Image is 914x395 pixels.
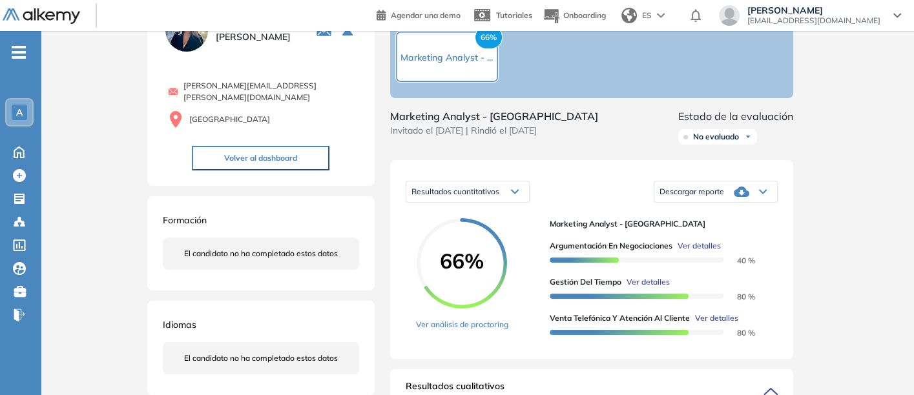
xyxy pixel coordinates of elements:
[550,312,690,324] span: Venta Telefónica y Atención al Cliente
[192,146,329,170] button: Volver al dashboard
[621,8,637,23] img: world
[390,108,598,124] span: Marketing Analyst - [GEOGRAPHIC_DATA]
[183,80,358,103] span: [PERSON_NAME][EMAIL_ADDRESS][PERSON_NAME][DOMAIN_NAME]
[678,240,721,252] span: Ver detalles
[563,10,606,20] span: Onboarding
[550,240,672,252] span: Argumentación en negociaciones
[657,13,665,18] img: arrow
[184,352,338,364] span: El candidato no ha completado estos datos
[416,319,508,330] a: Ver análisis de proctoring
[722,292,755,301] span: 80 %
[627,276,670,288] span: Ver detalles
[660,187,724,197] span: Descargar reporte
[163,214,207,226] span: Formación
[390,124,598,137] span: Invitado el [DATE] | Rindió el [DATE]
[163,319,196,330] span: Idiomas
[678,108,793,124] span: Estado de la evaluación
[550,218,767,230] span: Marketing Analyst - [GEOGRAPHIC_DATA]
[417,250,507,271] span: 66%
[12,51,26,54] i: -
[411,187,499,196] span: Resultados cuantitativos
[695,312,738,324] span: Ver detalles
[722,256,755,265] span: 40 %
[747,15,880,26] span: [EMAIL_ADDRESS][DOMAIN_NAME]
[543,2,606,30] button: Onboarding
[672,240,721,252] button: Ver detalles
[496,10,532,20] span: Tutoriales
[16,107,23,117] span: A
[391,10,461,20] span: Agendar una demo
[747,5,880,15] span: [PERSON_NAME]
[621,276,670,288] button: Ver detalles
[690,312,738,324] button: Ver detalles
[550,276,621,288] span: Gestión del Tiempo
[184,248,338,259] span: El candidato no ha completado estos datos
[475,26,503,49] span: 66%
[744,133,752,141] img: Ícono de flecha
[693,132,739,142] span: No evaluado
[400,52,493,63] span: Marketing Analyst - ...
[189,114,270,125] span: [GEOGRAPHIC_DATA]
[377,6,461,22] a: Agendar una demo
[3,8,80,25] img: Logo
[642,10,652,21] span: ES
[722,328,755,338] span: 80 %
